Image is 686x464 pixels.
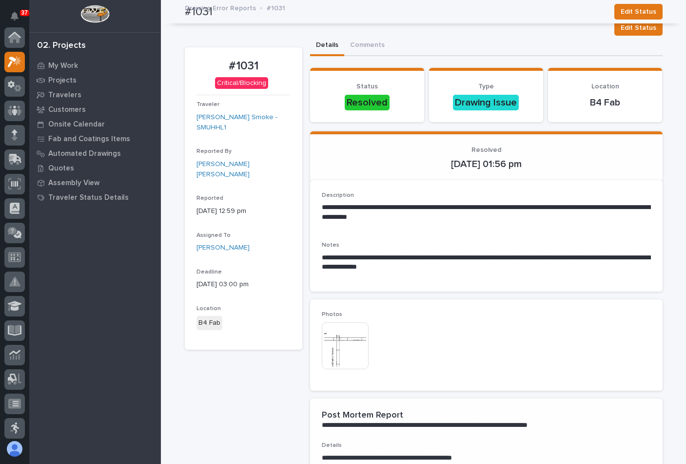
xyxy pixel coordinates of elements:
div: Drawing Issue [453,95,519,110]
span: Notes [322,242,339,248]
p: #1031 [267,2,285,13]
p: Traveler Status Details [48,193,129,202]
h2: Post Mortem Report [322,410,403,421]
a: Onsite Calendar [29,117,161,131]
button: Comments [344,36,391,56]
div: B4 Fab [196,316,222,330]
span: Assigned To [196,232,231,238]
button: Edit Status [614,20,663,36]
p: Fab and Coatings Items [48,135,130,144]
span: Traveler [196,102,219,107]
span: Status [356,83,378,90]
a: Fab and Coatings Items [29,131,161,146]
button: Details [310,36,344,56]
a: [PERSON_NAME] [PERSON_NAME] [196,159,291,180]
div: 02. Projects [37,41,86,51]
a: Assembly View [29,175,161,190]
span: Photos [322,312,342,317]
span: Details [322,443,342,448]
p: B4 Fab [560,97,650,108]
p: [DATE] 01:56 pm [322,158,651,170]
p: [DATE] 12:59 pm [196,206,291,216]
span: Location [196,306,221,312]
span: Edit Status [621,22,656,34]
p: Automated Drawings [48,149,121,158]
p: Drawing Error Reports [185,2,256,13]
p: Travelers [48,91,81,100]
p: Onsite Calendar [48,120,105,129]
p: Projects [48,76,77,85]
span: Type [478,83,494,90]
p: Assembly View [48,179,99,188]
span: Location [591,83,619,90]
a: Automated Drawings [29,146,161,161]
p: Customers [48,105,86,114]
span: Reported By [196,148,232,154]
button: users-avatar [4,439,25,459]
p: #1031 [196,59,291,73]
a: My Work [29,58,161,73]
span: Resolved [471,147,501,153]
a: [PERSON_NAME] [196,243,250,253]
a: Travelers [29,87,161,102]
div: Resolved [345,95,390,110]
p: Quotes [48,164,74,173]
a: Quotes [29,161,161,175]
p: My Work [48,62,78,70]
span: Deadline [196,269,222,275]
span: Description [322,192,354,198]
a: Traveler Status Details [29,190,161,205]
div: Notifications37 [12,12,25,27]
a: Projects [29,73,161,87]
p: 37 [21,9,28,16]
p: [DATE] 03:00 pm [196,279,291,290]
a: Customers [29,102,161,117]
a: [PERSON_NAME] Smoke - SMUHHL1 [196,112,291,133]
img: Workspace Logo [80,5,109,23]
button: Notifications [4,6,25,26]
div: Critical/Blocking [215,77,268,89]
span: Reported [196,195,223,201]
